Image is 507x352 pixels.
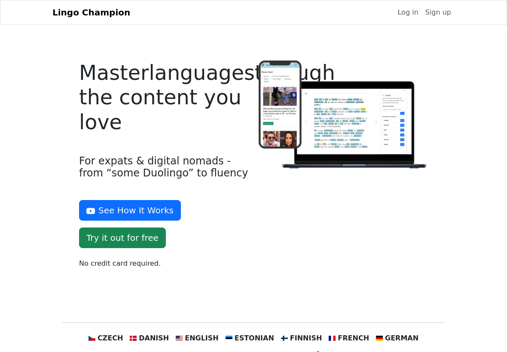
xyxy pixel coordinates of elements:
a: Try it out for free [79,228,166,248]
button: See How It Works [79,200,181,221]
a: Sign up [422,4,455,21]
img: cz.svg [89,335,95,342]
a: Log in [394,4,421,21]
a: Lingo Champion [52,4,130,21]
p: No credit card required. [79,258,248,269]
span: Estonian [235,333,274,343]
img: Logo [259,61,428,170]
img: fr.svg [329,335,336,342]
span: German [385,333,418,343]
h4: For expats & digital nomads - from “some Duolingo” to fluency [79,155,248,179]
span: Danish [139,333,169,343]
h4: Master languages through the content you love [79,61,248,134]
img: fi.svg [281,335,288,342]
img: de.svg [376,335,383,342]
span: Czech [98,333,123,343]
span: Finnish [290,333,322,343]
img: dk.svg [130,335,137,342]
img: us.svg [176,335,183,342]
span: English [185,333,219,343]
img: ee.svg [226,335,232,342]
span: French [338,333,369,343]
